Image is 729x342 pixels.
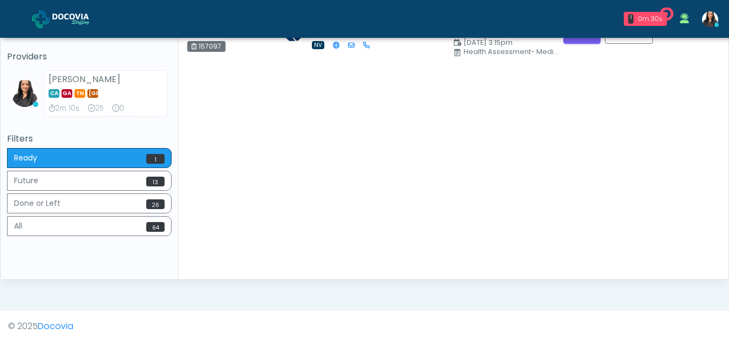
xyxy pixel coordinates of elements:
[638,14,663,24] div: 0m 30s
[7,148,172,168] button: Ready1
[87,89,98,98] span: [GEOGRAPHIC_DATA]
[112,103,124,114] div: Extended Exams
[617,8,673,30] a: 1 0m 30s
[7,134,172,144] h5: Filters
[146,222,165,232] span: 64
[187,41,226,52] div: 157097
[7,52,172,62] h5: Providers
[88,103,104,114] div: Exams Completed
[11,80,38,107] img: Viral Patel
[49,103,79,114] div: Average Review Time
[146,199,165,209] span: 26
[146,177,165,186] span: 13
[62,89,72,98] span: GA
[38,320,73,332] a: Docovia
[7,193,172,213] button: Done or Left26
[52,14,106,24] img: Docovia
[453,39,550,46] small: Scheduled Time
[146,154,165,164] span: 1
[49,73,120,85] strong: [PERSON_NAME]
[628,14,633,24] div: 1
[7,148,172,239] div: Basic example
[32,1,106,36] a: Docovia
[9,4,41,37] button: Open LiveChat chat widget
[49,89,59,98] span: CA
[464,49,561,55] div: Health Assessment- Medical Staffing
[312,41,324,49] span: NV
[7,216,172,236] button: All64
[32,10,50,28] img: Docovia
[74,89,85,98] span: TN
[464,38,513,47] span: [DATE] 3:15pm
[7,171,172,191] button: Future13
[702,11,718,28] img: Viral Patel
